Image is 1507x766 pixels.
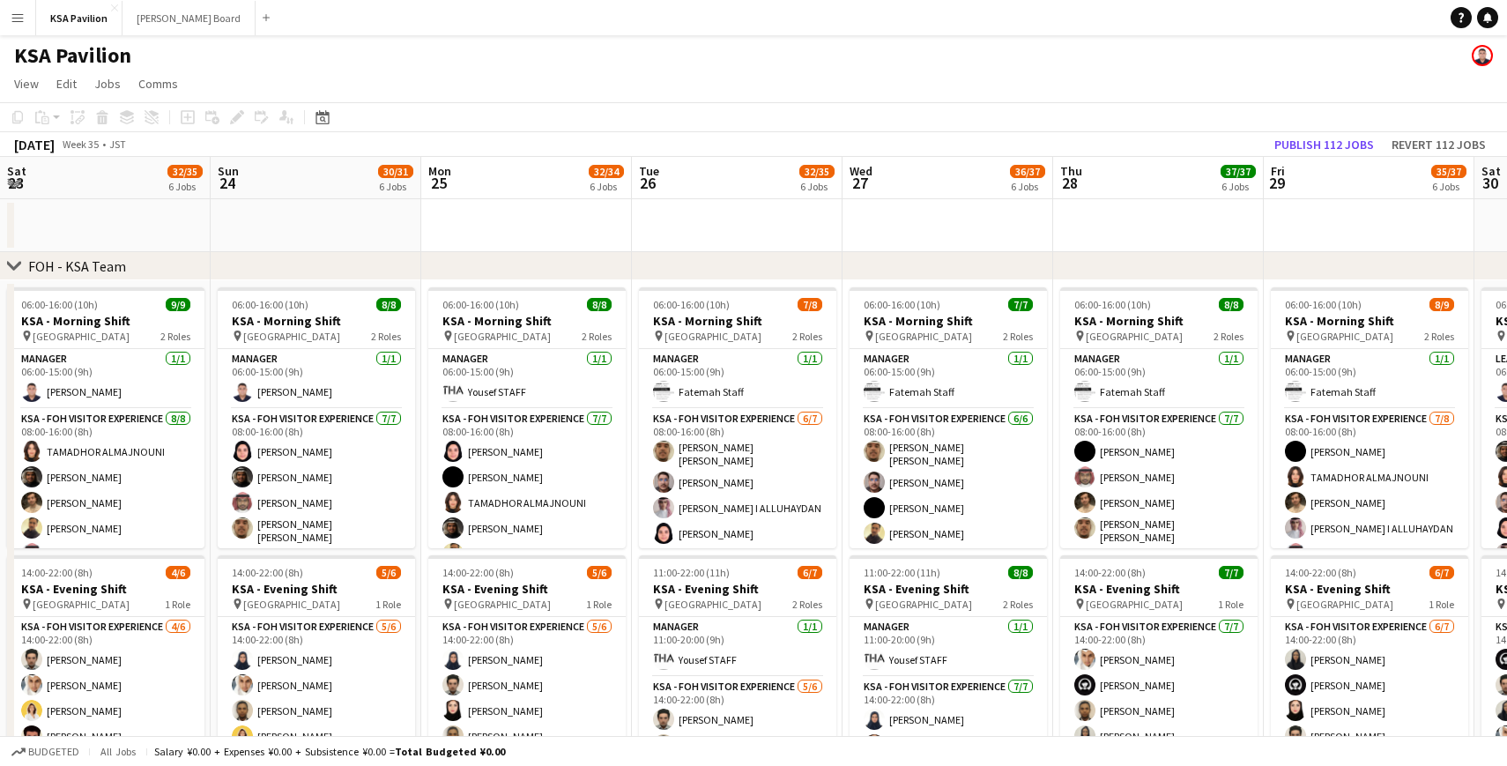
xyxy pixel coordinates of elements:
[21,566,93,579] span: 14:00-22:00 (8h)
[14,42,131,69] h1: KSA Pavilion
[1003,598,1033,611] span: 2 Roles
[636,173,659,193] span: 26
[1219,298,1243,311] span: 8/8
[442,566,514,579] span: 14:00-22:00 (8h)
[109,138,126,151] div: JST
[792,598,822,611] span: 2 Roles
[1296,598,1393,611] span: [GEOGRAPHIC_DATA]
[847,173,872,193] span: 27
[1060,349,1258,409] app-card-role: Manager1/106:00-15:00 (9h)Fatemah Staff
[653,566,730,579] span: 11:00-22:00 (11h)
[218,349,415,409] app-card-role: Manager1/106:00-15:00 (9h)[PERSON_NAME]
[1271,163,1285,179] span: Fri
[1432,180,1466,193] div: 6 Jobs
[587,298,612,311] span: 8/8
[799,165,835,178] span: 32/35
[664,330,761,343] span: [GEOGRAPHIC_DATA]
[87,72,128,95] a: Jobs
[653,298,730,311] span: 06:00-16:00 (10h)
[36,1,122,35] button: KSA Pavilion
[798,566,822,579] span: 6/7
[1271,581,1468,597] h3: KSA - Evening Shift
[850,287,1047,548] app-job-card: 06:00-16:00 (10h)7/7KSA - Morning Shift [GEOGRAPHIC_DATA]2 RolesManager1/106:00-15:00 (9h)Fatemah...
[243,598,340,611] span: [GEOGRAPHIC_DATA]
[375,598,401,611] span: 1 Role
[97,745,139,758] span: All jobs
[850,581,1047,597] h3: KSA - Evening Shift
[1060,313,1258,329] h3: KSA - Morning Shift
[1060,163,1082,179] span: Thu
[14,76,39,92] span: View
[1060,287,1258,548] app-job-card: 06:00-16:00 (10h)8/8KSA - Morning Shift [GEOGRAPHIC_DATA]2 RolesManager1/106:00-15:00 (9h)Fatemah...
[589,165,624,178] span: 32/34
[218,581,415,597] h3: KSA - Evening Shift
[395,745,505,758] span: Total Budgeted ¥0.00
[33,598,130,611] span: [GEOGRAPHIC_DATA]
[587,566,612,579] span: 5/6
[7,72,46,95] a: View
[639,409,836,628] app-card-role: KSA - FOH Visitor Experience6/708:00-16:00 (8h)[PERSON_NAME] [PERSON_NAME][PERSON_NAME][PERSON_NA...
[1058,173,1082,193] span: 28
[1060,409,1258,628] app-card-role: KSA - FOH Visitor Experience7/708:00-16:00 (8h)[PERSON_NAME][PERSON_NAME][PERSON_NAME][PERSON_NAM...
[167,165,203,178] span: 32/35
[1385,133,1493,156] button: Revert 112 jobs
[850,617,1047,677] app-card-role: Manager1/111:00-20:00 (9h)Yousef STAFF
[371,330,401,343] span: 2 Roles
[850,349,1047,409] app-card-role: Manager1/106:00-15:00 (9h)Fatemah Staff
[639,349,836,409] app-card-role: Manager1/106:00-15:00 (9h)Fatemah Staff
[7,313,204,329] h3: KSA - Morning Shift
[426,173,451,193] span: 25
[7,287,204,548] app-job-card: 06:00-16:00 (10h)9/9KSA - Morning Shift [GEOGRAPHIC_DATA]2 RolesManager1/106:00-15:00 (9h)[PERSON...
[590,180,623,193] div: 6 Jobs
[792,330,822,343] span: 2 Roles
[850,409,1047,602] app-card-role: KSA - FOH Visitor Experience6/608:00-16:00 (8h)[PERSON_NAME] [PERSON_NAME][PERSON_NAME][PERSON_NA...
[232,566,303,579] span: 14:00-22:00 (8h)
[1424,330,1454,343] span: 2 Roles
[1472,45,1493,66] app-user-avatar: Hussein Al Najjar
[442,298,519,311] span: 06:00-16:00 (10h)
[94,76,121,92] span: Jobs
[1479,173,1501,193] span: 30
[1008,566,1033,579] span: 8/8
[428,313,626,329] h3: KSA - Morning Shift
[428,287,626,548] div: 06:00-16:00 (10h)8/8KSA - Morning Shift [GEOGRAPHIC_DATA]2 RolesManager1/106:00-15:00 (9h)Yousef ...
[138,76,178,92] span: Comms
[1008,298,1033,311] span: 7/7
[1429,566,1454,579] span: 6/7
[639,163,659,179] span: Tue
[218,287,415,548] app-job-card: 06:00-16:00 (10h)8/8KSA - Morning Shift [GEOGRAPHIC_DATA]2 RolesManager1/106:00-15:00 (9h)[PERSON...
[1271,313,1468,329] h3: KSA - Morning Shift
[215,173,239,193] span: 24
[165,598,190,611] span: 1 Role
[376,298,401,311] span: 8/8
[1271,349,1468,409] app-card-role: Manager1/106:00-15:00 (9h)Fatemah Staff
[33,330,130,343] span: [GEOGRAPHIC_DATA]
[122,1,256,35] button: [PERSON_NAME] Board
[1221,180,1255,193] div: 6 Jobs
[1214,330,1243,343] span: 2 Roles
[49,72,84,95] a: Edit
[850,313,1047,329] h3: KSA - Morning Shift
[7,409,204,648] app-card-role: KSA - FOH Visitor Experience8/808:00-16:00 (8h)TAMADHOR ALMAJNOUNI[PERSON_NAME][PERSON_NAME][PERS...
[1271,287,1468,548] app-job-card: 06:00-16:00 (10h)8/9KSA - Morning Shift [GEOGRAPHIC_DATA]2 RolesManager1/106:00-15:00 (9h)Fatemah...
[1074,298,1151,311] span: 06:00-16:00 (10h)
[664,598,761,611] span: [GEOGRAPHIC_DATA]
[582,330,612,343] span: 2 Roles
[166,566,190,579] span: 4/6
[864,298,940,311] span: 06:00-16:00 (10h)
[1003,330,1033,343] span: 2 Roles
[454,330,551,343] span: [GEOGRAPHIC_DATA]
[14,136,55,153] div: [DATE]
[1268,173,1285,193] span: 29
[1011,180,1044,193] div: 6 Jobs
[875,330,972,343] span: [GEOGRAPHIC_DATA]
[1086,330,1183,343] span: [GEOGRAPHIC_DATA]
[864,566,940,579] span: 11:00-22:00 (11h)
[218,163,239,179] span: Sun
[56,76,77,92] span: Edit
[376,566,401,579] span: 5/6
